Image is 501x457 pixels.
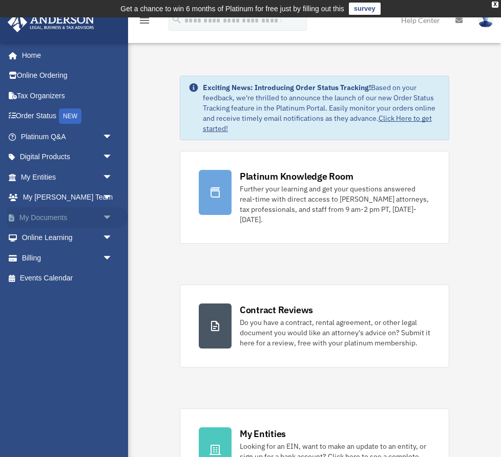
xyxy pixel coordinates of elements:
[7,85,128,106] a: Tax Organizers
[492,2,498,8] div: close
[203,82,441,134] div: Based on your feedback, we're thrilled to announce the launch of our new Order Status Tracking fe...
[59,108,81,124] div: NEW
[102,207,123,228] span: arrow_drop_down
[7,228,128,248] a: Online Learningarrow_drop_down
[240,170,353,183] div: Platinum Knowledge Room
[7,268,128,289] a: Events Calendar
[180,285,449,367] a: Contract Reviews Do you have a contract, rental agreement, or other legal document you would like...
[7,167,128,187] a: My Entitiesarrow_drop_down
[102,248,123,269] span: arrow_drop_down
[102,147,123,168] span: arrow_drop_down
[203,114,432,133] a: Click Here to get started!
[240,427,286,440] div: My Entities
[138,14,151,27] i: menu
[102,228,123,249] span: arrow_drop_down
[102,126,123,147] span: arrow_drop_down
[102,167,123,188] span: arrow_drop_down
[7,66,128,86] a: Online Ordering
[240,317,430,348] div: Do you have a contract, rental agreement, or other legal document you would like an attorney's ad...
[240,303,313,316] div: Contract Reviews
[7,207,128,228] a: My Documentsarrow_drop_down
[7,106,128,127] a: Order StatusNEW
[240,184,430,225] div: Further your learning and get your questions answered real-time with direct access to [PERSON_NAM...
[120,3,344,15] div: Get a chance to win 6 months of Platinum for free just by filling out this
[5,12,97,32] img: Anderson Advisors Platinum Portal
[171,14,182,25] i: search
[7,248,128,268] a: Billingarrow_drop_down
[203,83,371,92] strong: Exciting News: Introducing Order Status Tracking!
[7,126,128,147] a: Platinum Q&Aarrow_drop_down
[180,151,449,244] a: Platinum Knowledge Room Further your learning and get your questions answered real-time with dire...
[7,147,128,167] a: Digital Productsarrow_drop_down
[349,3,381,15] a: survey
[7,187,128,208] a: My [PERSON_NAME] Teamarrow_drop_down
[138,18,151,27] a: menu
[478,13,493,28] img: User Pic
[102,187,123,208] span: arrow_drop_down
[7,45,123,66] a: Home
